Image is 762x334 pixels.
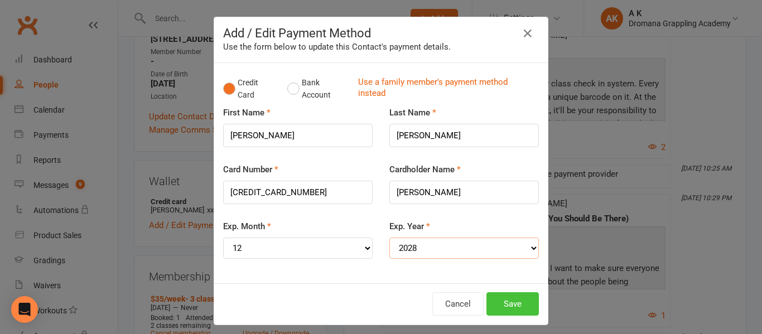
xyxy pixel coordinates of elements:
label: Exp. Year [389,220,430,233]
button: Save [486,292,539,316]
h4: Add / Edit Payment Method [223,26,539,40]
a: Use a family member's payment method instead [358,76,533,101]
label: Card Number [223,163,278,176]
button: Credit Card [223,72,276,106]
label: Exp. Month [223,220,271,233]
div: Use the form below to update this Contact's payment details. [223,40,539,54]
div: Open Intercom Messenger [11,296,38,323]
label: Cardholder Name [389,163,461,176]
button: Bank Account [287,72,349,106]
button: Cancel [432,292,484,316]
button: Close [519,25,537,42]
label: Last Name [389,106,436,119]
label: First Name [223,106,271,119]
input: XXXX-XXXX-XXXX-XXXX [223,181,373,204]
input: Name on card [389,181,539,204]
